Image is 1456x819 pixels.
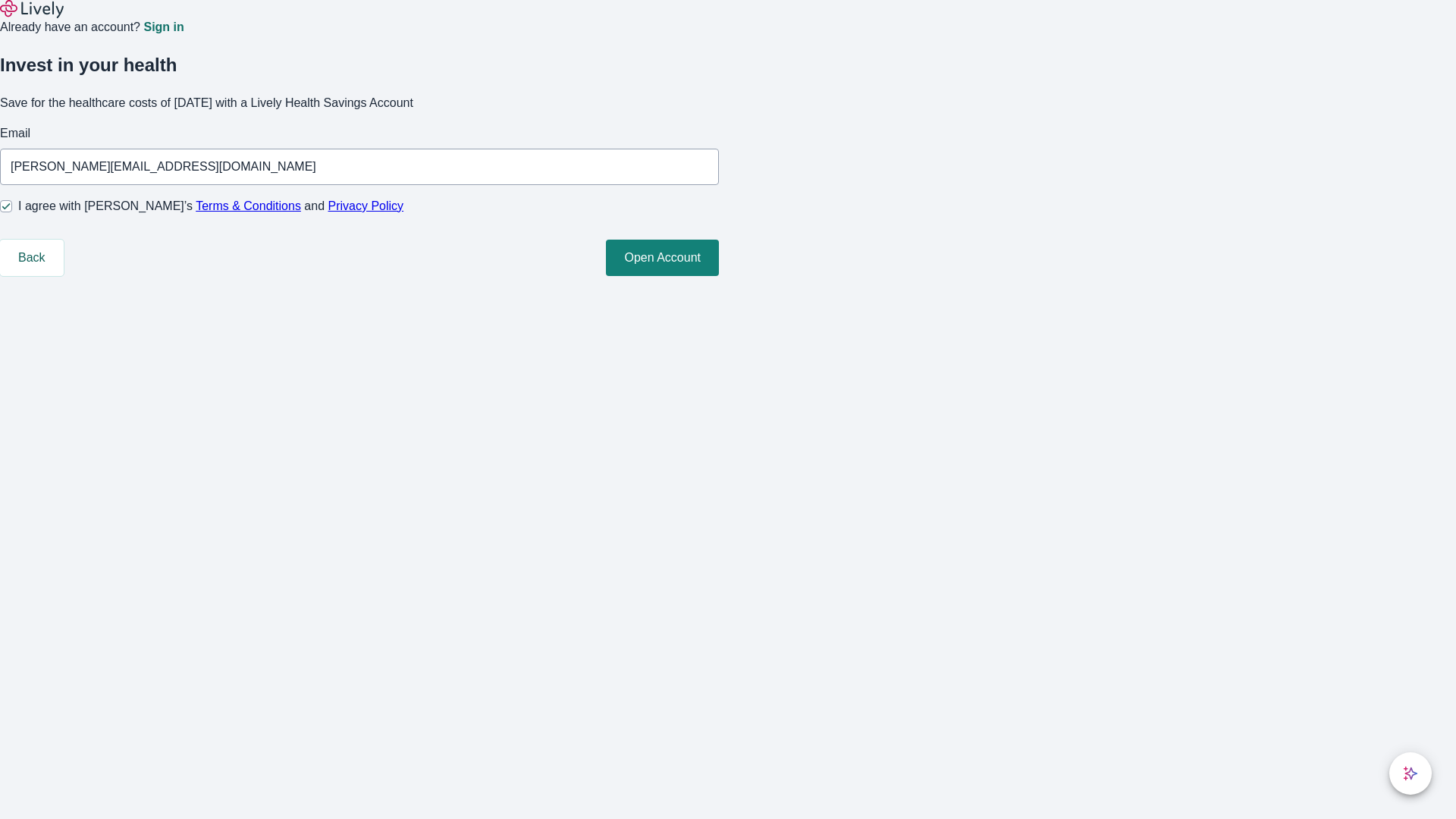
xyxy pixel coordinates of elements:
button: Open Account [606,240,719,276]
svg: Lively AI Assistant [1403,766,1418,781]
a: Terms & Conditions [196,199,301,212]
a: Sign in [143,21,184,33]
span: I agree with [PERSON_NAME]’s and [18,197,403,215]
button: chat [1389,752,1432,795]
a: Privacy Policy [328,199,404,212]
